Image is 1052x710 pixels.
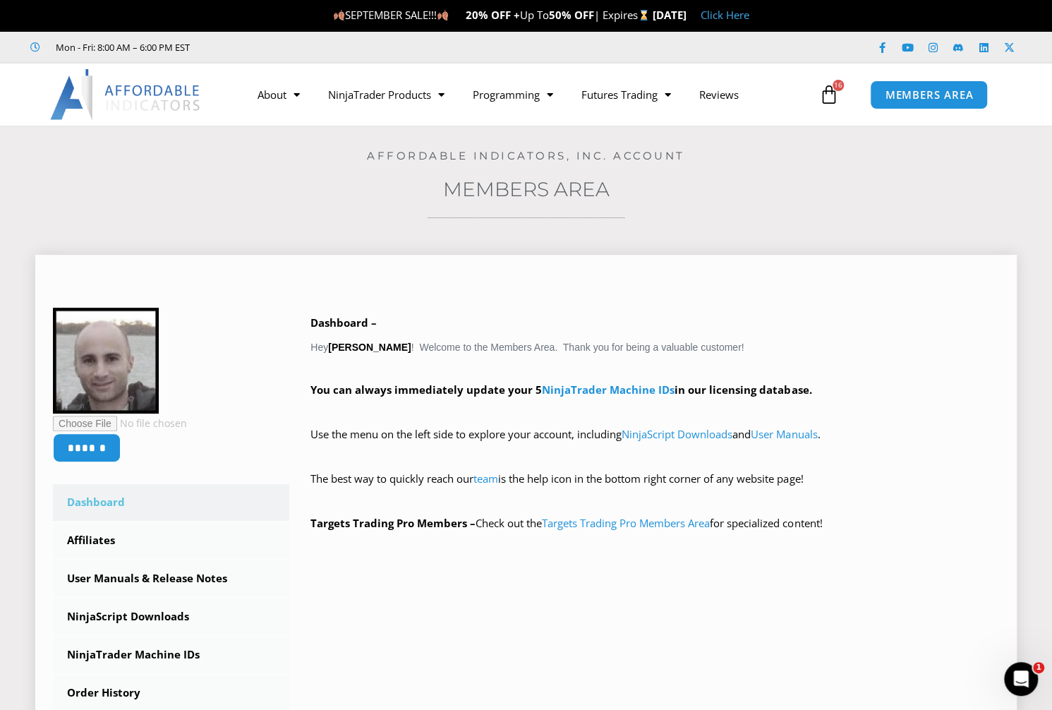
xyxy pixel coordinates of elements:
[443,177,610,201] a: Members Area
[701,8,749,22] a: Click Here
[437,10,448,20] img: 🍂
[310,383,811,397] strong: You can always immediately update your 5 in our licensing database.
[333,8,653,22] span: SEPTEMBER SALE!!! Up To | Expires
[798,74,860,115] a: 16
[1004,662,1038,696] iframe: Intercom live chat
[542,516,710,530] a: Targets Trading Pro Members Area
[53,598,289,635] a: NinjaScript Downloads
[542,383,675,397] a: NinjaTrader Machine IDs
[314,78,459,111] a: NinjaTrader Products
[870,80,988,109] a: MEMBERS AREA
[310,516,476,530] strong: Targets Trading Pro Members –
[310,425,999,464] p: Use the menu on the left side to explore your account, including and .
[50,69,202,120] img: LogoAI | Affordable Indicators – NinjaTrader
[549,8,594,22] strong: 50% OFF
[328,342,411,353] strong: [PERSON_NAME]
[567,78,685,111] a: Futures Trading
[310,469,999,509] p: The best way to quickly reach our is the help icon in the bottom right corner of any website page!
[243,78,816,111] nav: Menu
[310,313,999,534] div: Hey ! Welcome to the Members Area. Thank you for being a valuable customer!
[53,637,289,673] a: NinjaTrader Machine IDs
[466,8,520,22] strong: 20% OFF +
[243,78,314,111] a: About
[310,315,377,330] b: Dashboard –
[310,514,999,534] p: Check out the for specialized content!
[653,8,687,22] strong: [DATE]
[833,80,844,91] span: 16
[622,427,732,441] a: NinjaScript Downloads
[53,484,289,521] a: Dashboard
[1033,662,1044,673] span: 1
[885,90,973,100] span: MEMBERS AREA
[53,522,289,559] a: Affiliates
[53,308,159,414] img: 71d51b727fd0980defc0926a584480a80dca29e5385b7c6ff19b9310cf076714
[751,427,817,441] a: User Manuals
[459,78,567,111] a: Programming
[334,10,344,20] img: 🍂
[53,560,289,597] a: User Manuals & Release Notes
[367,149,685,162] a: Affordable Indicators, Inc. Account
[52,39,190,56] span: Mon - Fri: 8:00 AM – 6:00 PM EST
[210,40,421,54] iframe: Customer reviews powered by Trustpilot
[685,78,753,111] a: Reviews
[639,10,649,20] img: ⌛
[473,471,498,486] a: team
